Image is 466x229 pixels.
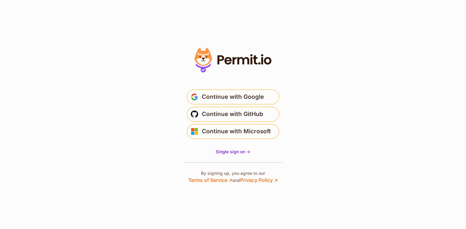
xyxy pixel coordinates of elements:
span: Continue with Google [202,92,264,102]
a: Single sign on -> [216,149,250,155]
button: Continue with GitHub [187,107,279,122]
span: Continue with GitHub [202,109,263,119]
p: By signing up, you agree to our and [188,170,278,184]
button: Continue with Google [187,90,279,104]
a: Terms of Service ↗ [188,177,232,183]
span: Continue with Microsoft [202,127,271,136]
button: Continue with Microsoft [187,124,279,139]
span: Single sign on -> [216,149,250,154]
a: Privacy Policy ↗ [240,177,278,183]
